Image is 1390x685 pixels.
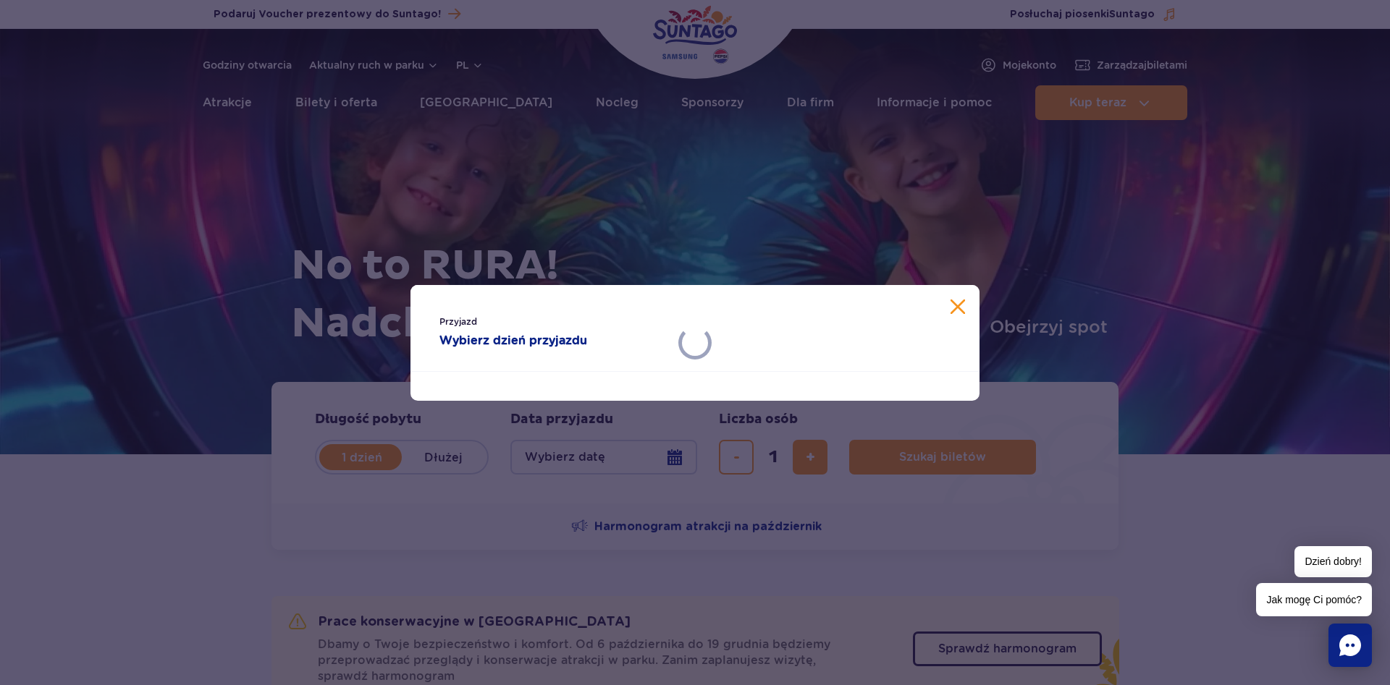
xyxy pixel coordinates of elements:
[439,332,666,349] strong: Wybierz dzień przyjazdu
[439,315,666,329] span: Przyjazd
[1328,624,1372,667] div: Chat
[1256,583,1372,616] span: Jak mogę Ci pomóc?
[951,299,965,314] button: Zamknij kalendarz
[1294,546,1372,577] span: Dzień dobry!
